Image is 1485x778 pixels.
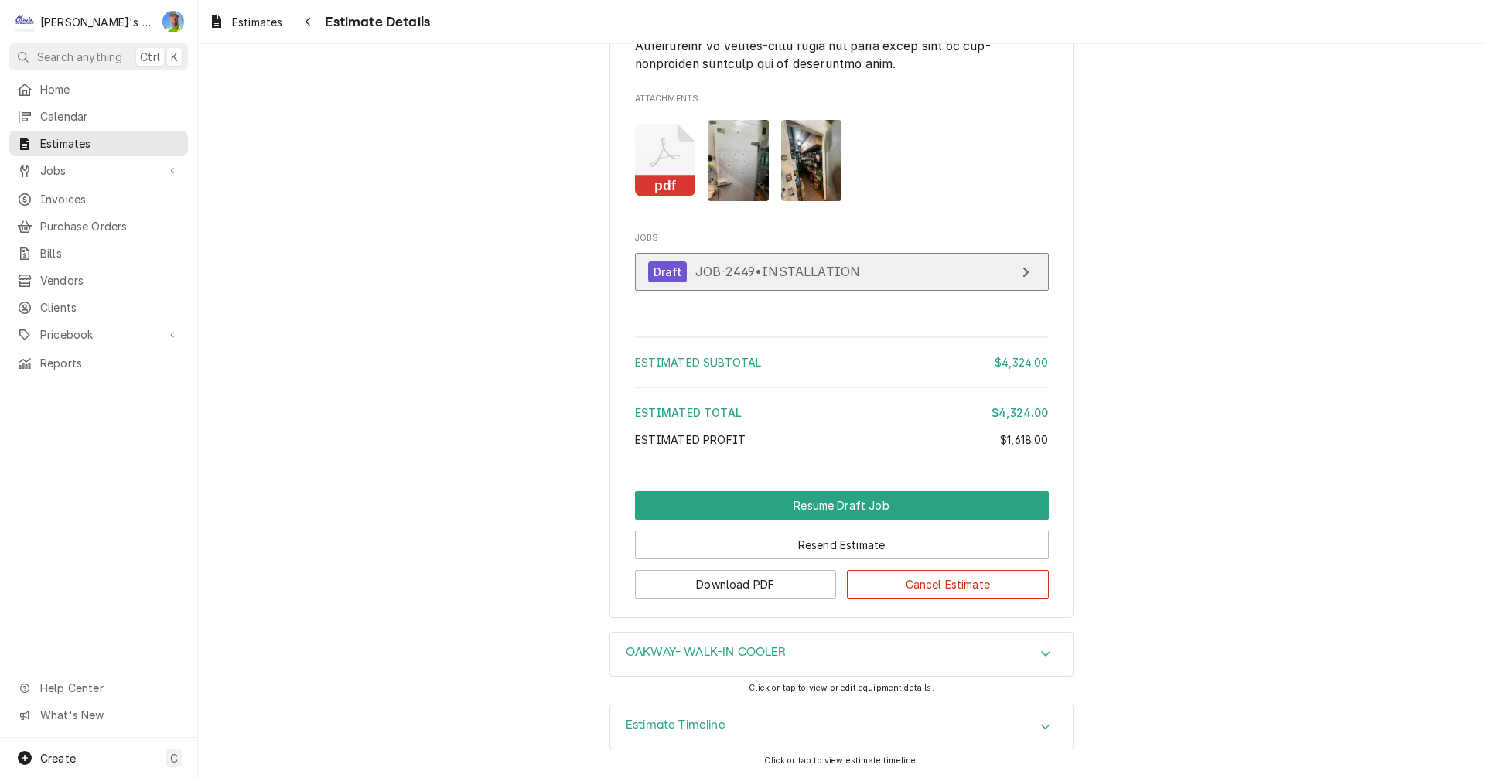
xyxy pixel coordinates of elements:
[610,633,1073,676] div: Accordion Header
[232,14,282,30] span: Estimates
[648,261,688,282] div: Draft
[635,331,1049,459] div: Amount Summary
[635,120,696,201] button: pdf
[635,559,1049,599] div: Button Group Row
[14,11,36,32] div: Clay's Refrigeration's Avatar
[635,354,1049,370] div: Estimated Subtotal
[626,645,787,660] h3: OAKWAY- WALK-IN COOLER
[609,632,1074,677] div: OAKWAY- WALK-IN COOLER
[9,77,188,102] a: Home
[635,406,742,419] span: Estimated Total
[40,135,180,152] span: Estimates
[635,107,1049,213] span: Attachments
[162,11,184,32] div: Greg Austin's Avatar
[9,213,188,239] a: Purchase Orders
[40,14,154,30] div: [PERSON_NAME]'s Refrigeration
[749,683,934,693] span: Click or tap to view or edit equipment details.
[14,11,36,32] div: C
[295,9,320,34] button: Navigate back
[9,350,188,376] a: Reports
[40,272,180,288] span: Vendors
[9,295,188,320] a: Clients
[635,520,1049,559] div: Button Group Row
[635,433,746,446] span: Estimated Profit
[635,570,837,599] button: Download PDF
[9,702,188,728] a: Go to What's New
[40,707,179,723] span: What's New
[9,322,188,347] a: Go to Pricebook
[9,131,188,156] a: Estimates
[635,491,1049,520] button: Resume Draft Job
[37,49,122,65] span: Search anything
[610,633,1073,676] button: Accordion Details Expand Trigger
[708,120,769,201] img: t8nDGdncSPikOCMnT2Cs
[635,432,1049,448] div: Estimated Profit
[635,232,1049,244] span: Jobs
[40,299,180,316] span: Clients
[635,356,762,369] span: Estimated Subtotal
[635,93,1049,105] span: Attachments
[40,245,180,261] span: Bills
[626,718,725,732] h3: Estimate Timeline
[140,49,160,65] span: Ctrl
[635,93,1049,213] div: Attachments
[203,9,288,35] a: Estimates
[40,81,180,97] span: Home
[609,705,1074,749] div: Estimate Timeline
[9,241,188,266] a: Bills
[635,491,1049,520] div: Button Group Row
[9,158,188,183] a: Go to Jobs
[170,750,178,766] span: C
[40,355,180,371] span: Reports
[320,12,430,32] span: Estimate Details
[1000,432,1048,448] div: $1,618.00
[995,354,1048,370] div: $4,324.00
[40,108,180,125] span: Calendar
[40,162,157,179] span: Jobs
[9,186,188,212] a: Invoices
[635,491,1049,599] div: Button Group
[610,705,1073,749] div: Accordion Header
[764,756,918,766] span: Click or tap to view estimate timeline.
[635,232,1049,299] div: Jobs
[40,191,180,207] span: Invoices
[9,675,188,701] a: Go to Help Center
[9,43,188,70] button: Search anythingCtrlK
[992,404,1048,421] div: $4,324.00
[162,11,184,32] div: GA
[610,705,1073,749] button: Accordion Details Expand Trigger
[781,120,842,201] img: DO8TDlOtSwKVMYXYEi9u
[635,253,1049,291] a: View Job
[40,680,179,696] span: Help Center
[635,404,1049,421] div: Estimated Total
[695,264,860,279] span: JOB-2449 • INSTALLATION
[635,531,1049,559] button: Resend Estimate
[9,104,188,129] a: Calendar
[847,570,1049,599] button: Cancel Estimate
[171,49,178,65] span: K
[40,326,157,343] span: Pricebook
[9,268,188,293] a: Vendors
[40,218,180,234] span: Purchase Orders
[40,752,76,765] span: Create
